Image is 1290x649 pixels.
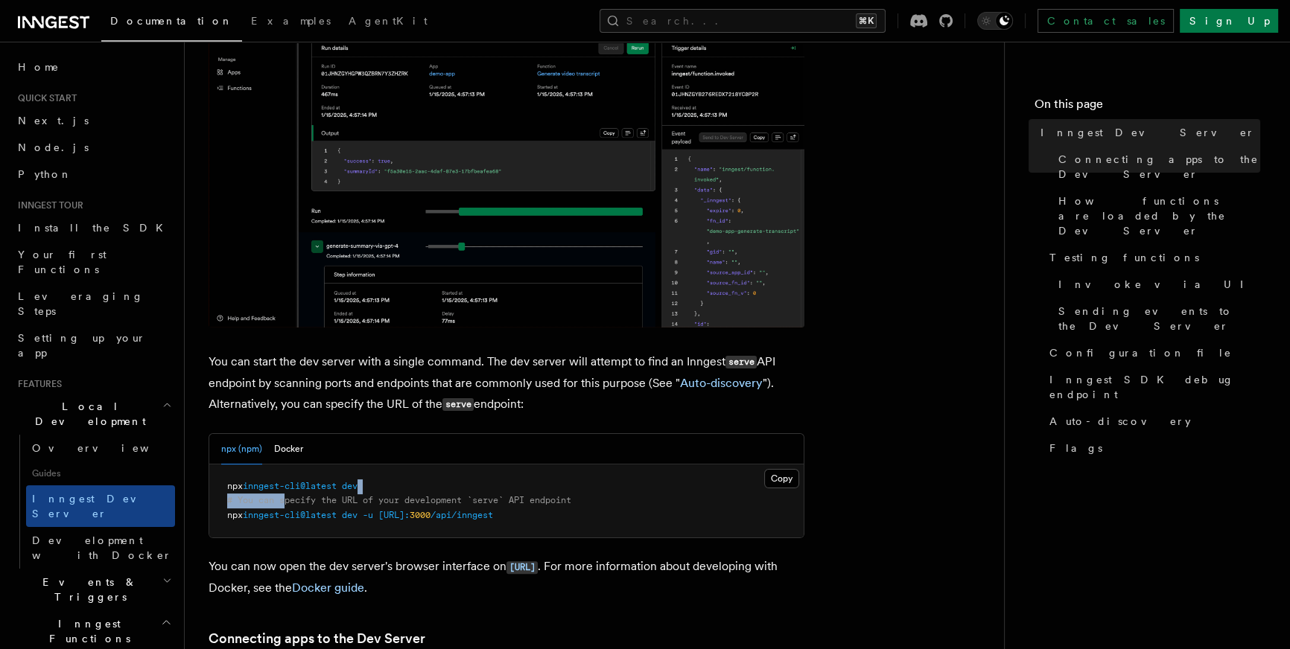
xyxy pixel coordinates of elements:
[12,107,175,134] a: Next.js
[12,399,162,429] span: Local Development
[1035,119,1260,146] a: Inngest Dev Server
[227,510,243,520] span: npx
[32,493,159,519] span: Inngest Dev Server
[1043,366,1260,408] a: Inngest SDK debug endpoint
[342,510,358,520] span: dev
[209,628,425,649] a: Connecting apps to the Dev Server
[26,485,175,527] a: Inngest Dev Server
[856,13,877,28] kbd: ⌘K
[12,134,175,161] a: Node.js
[342,481,358,491] span: dev
[1058,194,1260,238] span: How functions are loaded by the Dev Server
[18,141,89,153] span: Node.js
[251,15,331,27] span: Examples
[1052,188,1260,244] a: How functions are loaded by the Dev Server
[1180,9,1278,33] a: Sign Up
[18,115,89,127] span: Next.js
[18,249,107,275] span: Your first Functions
[600,9,886,33] button: Search...⌘K
[1058,277,1256,292] span: Invoke via UI
[221,434,262,464] button: npx (npm)
[378,510,410,520] span: [URL]:
[18,60,60,74] span: Home
[363,510,373,520] span: -u
[227,481,243,491] span: npx
[243,510,337,520] span: inngest-cli@latest
[18,290,144,317] span: Leveraging Steps
[26,461,175,485] span: Guides
[12,283,175,324] a: Leveraging Steps
[12,435,175,569] div: Local Development
[18,332,146,359] span: Setting up your app
[1049,345,1232,360] span: Configuration file
[12,324,175,366] a: Setting up your app
[26,527,175,569] a: Development with Docker
[292,581,364,595] a: Docker guide
[242,4,340,40] a: Examples
[1049,441,1102,455] span: Flags
[506,561,538,574] code: [URL]
[977,12,1013,30] button: Toggle dark mode
[430,510,493,520] span: /api/inngest
[12,54,175,80] a: Home
[1052,146,1260,188] a: Connecting apps to the Dev Server
[1038,9,1174,33] a: Contact sales
[209,351,804,415] p: You can start the dev server with a single command. The dev server will attempt to find an Innges...
[243,481,337,491] span: inngest-cli@latest
[506,559,538,573] a: [URL]
[1058,304,1260,333] span: Sending events to the Dev Server
[680,376,763,390] a: Auto-discovery
[12,378,62,390] span: Features
[764,469,799,488] button: Copy
[12,616,161,646] span: Inngest Functions
[1049,250,1199,265] span: Testing functions
[349,15,428,27] span: AgentKit
[1043,339,1260,366] a: Configuration file
[12,161,175,188] a: Python
[110,15,233,27] span: Documentation
[1043,244,1260,271] a: Testing functions
[1043,408,1260,435] a: Auto-discovery
[209,556,804,598] p: You can now open the dev server's browser interface on . For more information about developing wi...
[227,495,571,505] span: # You can specify the URL of your development `serve` API endpoint
[32,442,185,454] span: Overview
[274,434,303,464] button: Docker
[12,393,175,435] button: Local Development
[32,534,172,561] span: Development with Docker
[1043,435,1260,461] a: Flags
[1049,372,1260,402] span: Inngest SDK debug endpoint
[1035,95,1260,119] h4: On this page
[1040,125,1255,140] span: Inngest Dev Server
[12,575,162,604] span: Events & Triggers
[340,4,436,40] a: AgentKit
[101,4,242,42] a: Documentation
[26,435,175,461] a: Overview
[12,199,83,211] span: Inngest tour
[12,569,175,610] button: Events & Triggers
[1058,152,1260,182] span: Connecting apps to the Dev Server
[1052,271,1260,298] a: Invoke via UI
[410,510,430,520] span: 3000
[12,241,175,283] a: Your first Functions
[725,356,757,368] code: serve
[12,214,175,241] a: Install the SDK
[12,92,77,104] span: Quick start
[18,168,72,180] span: Python
[18,222,172,234] span: Install the SDK
[1052,298,1260,339] a: Sending events to the Dev Server
[442,398,474,411] code: serve
[1049,414,1191,429] span: Auto-discovery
